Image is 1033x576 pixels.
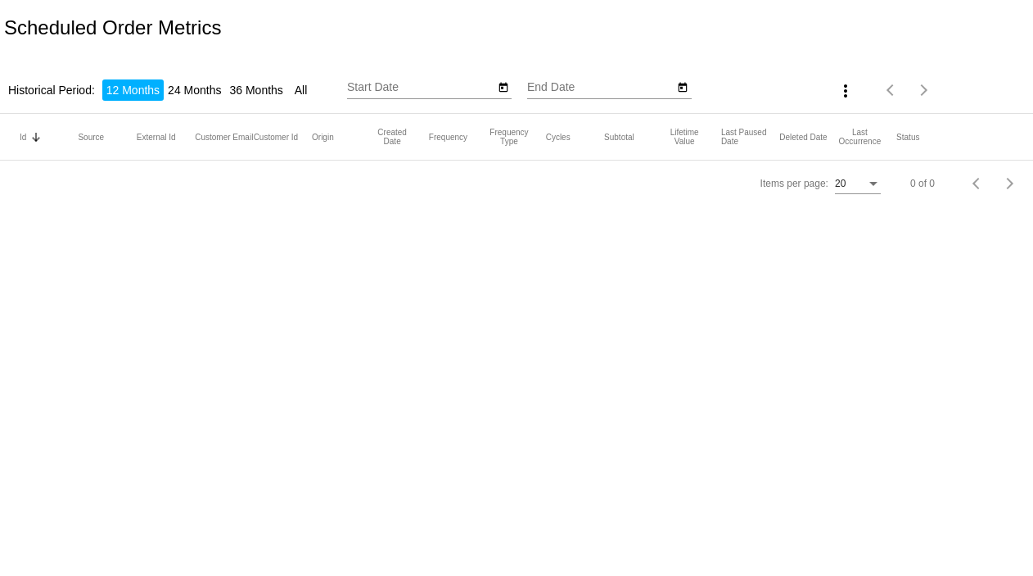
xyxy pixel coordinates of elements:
[78,133,136,142] mat-header-cell: Source
[908,74,941,107] button: Next page
[347,81,494,94] input: Start Date
[137,132,176,142] button: Change sorting for OriginalExternalId
[779,133,837,142] mat-header-cell: Deleted Date
[4,16,221,39] h2: Scheduled Order Metrics
[604,132,634,142] button: Change sorting for Subtotal
[20,132,26,142] button: Change sorting for Id
[164,79,225,101] li: 24 Months
[674,78,692,95] button: Open calendar
[835,179,881,190] mat-select: Items per page:
[102,79,164,101] li: 12 Months
[225,79,286,101] li: 36 Months
[429,132,467,142] button: Change sorting for Frequency
[662,128,706,146] button: Change sorting for LifetimeValue
[195,133,253,142] mat-header-cell: Customer Email
[721,128,779,146] mat-header-cell: Last Paused Date
[896,132,919,142] button: Change sorting for Status
[835,178,846,189] span: 20
[4,79,99,101] li: Historical Period:
[760,178,828,189] div: Items per page:
[312,133,370,142] mat-header-cell: Origin
[370,128,413,146] button: Change sorting for CreatedUtc
[546,132,571,142] button: Change sorting for Cycles
[875,74,908,107] button: Previous page
[291,79,312,101] li: All
[961,167,994,200] button: Previous page
[838,128,882,146] button: Change sorting for LastOccurrenceUtc
[254,133,312,142] mat-header-cell: Customer Id
[487,128,530,146] button: Change sorting for FrequencyType
[527,81,674,94] input: End Date
[910,178,935,189] div: 0 of 0
[836,81,855,101] mat-icon: more_vert
[494,78,512,95] button: Open calendar
[994,167,1026,200] button: Next page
